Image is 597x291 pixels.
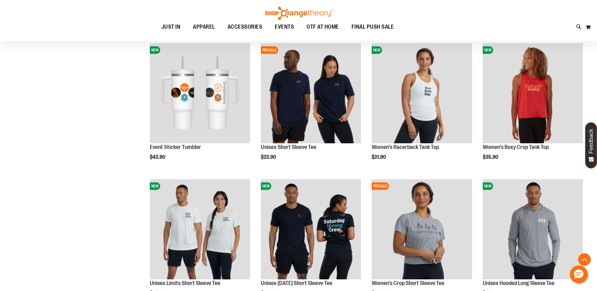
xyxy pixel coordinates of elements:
span: NEW [150,182,160,190]
a: Image of Womens Racerback TankNEW [372,43,472,144]
div: product [480,40,586,176]
a: Image of Womens Boxy Crop TankNEW [483,43,583,144]
span: PRESALE [372,182,389,190]
span: NEW [483,182,493,190]
a: Women's Racerback Tank Top [372,144,439,150]
span: ACCESSORIES [228,20,262,34]
a: Event Sticker Tumbler [150,144,201,150]
div: product [258,40,364,176]
span: $35.90 [483,154,499,160]
a: EVENTS [268,20,300,34]
span: NEW [483,46,493,54]
div: product [369,40,475,176]
a: Unisex Limits Short Sleeve Tee [150,280,220,286]
span: APPAREL [193,20,215,34]
a: Unisex Short Sleeve Tee [261,144,316,150]
a: OTF AT HOME [300,20,345,34]
span: $21.90 [372,154,387,160]
span: PRESALE [261,46,278,54]
span: $43.90 [150,154,166,160]
img: Image of Unisex Hooded LS Tee [483,179,583,279]
img: Image of Womens Racerback Tank [372,43,472,143]
a: Image of Unisex Hooded LS TeeNEW [483,179,583,280]
a: JUST IN [155,20,187,34]
a: ACCESSORIES [221,20,269,34]
span: NEW [372,46,382,54]
span: OTF AT HOME [307,20,339,34]
span: $23.90 [261,154,277,160]
a: Image of Unisex Saturday TeeNEW [261,179,361,280]
a: OTF 40 oz. Sticker TumblerNEW [150,43,250,144]
span: NEW [261,182,271,190]
a: APPAREL [187,20,221,34]
a: Image of Unisex BB Limits TeeNEW [150,179,250,280]
div: product [147,40,253,176]
img: Shop Orangetheory [264,7,333,20]
a: Image of Unisex Short Sleeve TeePRESALE [261,43,361,144]
button: Back To Top [578,253,591,266]
span: NEW [150,46,160,54]
a: Unisex Hooded Long Sleeve Tee [483,280,555,286]
a: Women's Crop Short Sleeve Tee [372,280,444,286]
img: Image of Womens Crop Tee [372,179,472,279]
a: Image of Womens Crop TeePRESALE [372,179,472,280]
button: Feedback - Show survey [585,122,597,168]
span: JUST IN [161,20,181,34]
a: Unisex [DATE] Short Sleeve Tee [261,280,332,286]
span: EVENTS [275,20,294,34]
img: Image of Unisex Saturday Tee [261,179,361,279]
img: OTF 40 oz. Sticker Tumbler [150,43,250,143]
span: Feedback [588,129,594,154]
a: Women's Boxy Crop Tank Top [483,144,549,150]
img: Image of Unisex Short Sleeve Tee [261,43,361,143]
button: Hello, have a question? Let’s chat. [570,265,588,283]
img: Image of Unisex BB Limits Tee [150,179,250,279]
span: FINAL PUSH SALE [352,20,394,34]
img: Image of Womens Boxy Crop Tank [483,43,583,143]
a: FINAL PUSH SALE [345,20,400,34]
